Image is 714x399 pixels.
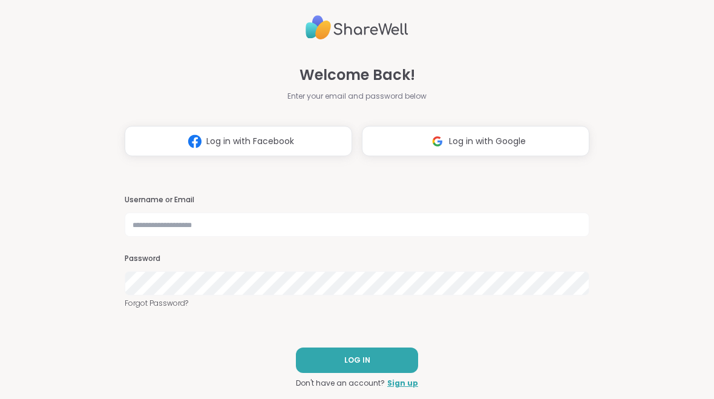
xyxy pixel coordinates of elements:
button: LOG IN [296,348,418,373]
a: Forgot Password? [125,298,589,309]
button: Log in with Facebook [125,126,352,156]
img: ShareWell Logomark [183,130,206,153]
span: Don't have an account? [296,378,385,389]
img: ShareWell Logomark [426,130,449,153]
h3: Password [125,254,589,264]
img: ShareWell Logo [306,10,408,45]
span: Enter your email and password below [287,91,427,102]
span: Welcome Back! [300,64,415,86]
h3: Username or Email [125,195,589,205]
span: LOG IN [344,355,370,366]
button: Log in with Google [362,126,589,156]
span: Log in with Google [449,135,526,148]
span: Log in with Facebook [206,135,294,148]
a: Sign up [387,378,418,389]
